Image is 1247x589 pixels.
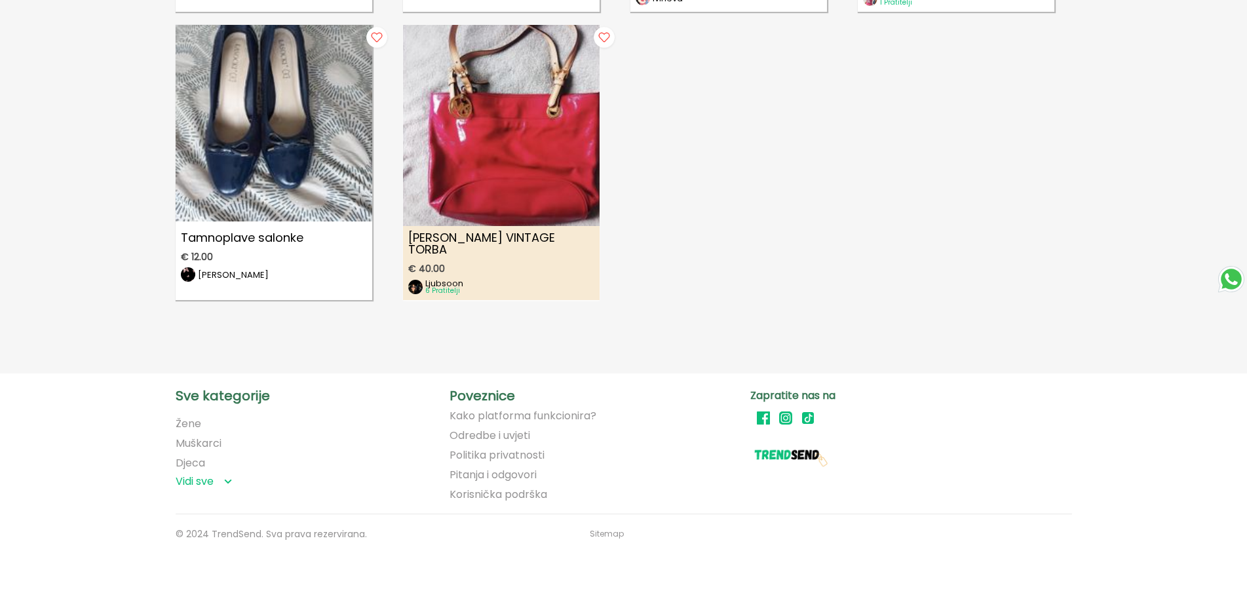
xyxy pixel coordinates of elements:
[176,475,214,488] span: Vidi sve
[176,25,372,300] a: Tamnoplave salonkeTamnoplave salonke€ 12.00image[PERSON_NAME]
[403,227,600,261] p: [PERSON_NAME] VINTAGE TORBA
[590,527,624,541] a: Sitemap
[403,25,600,300] a: MICHAEL KORS VINTAGE TORBA[PERSON_NAME] VINTAGE TORBA€ 40.00imageLjubsoon6 Pratitelji
[408,263,445,274] span: € 40.00
[425,288,463,294] p: 6 Pratitelji
[176,455,205,470] a: Djeca
[176,436,221,451] a: Muškarci
[198,271,269,279] p: [PERSON_NAME]
[591,25,617,51] img: follow button
[450,389,745,402] p: Poveznice
[450,430,530,442] a: Odredbe i uvjeti
[393,10,609,226] img: MICHAEL KORS VINTAGE TORBA
[176,389,444,402] p: Sve kategorije
[176,416,201,431] a: Žene
[425,279,463,288] p: Ljubsoon
[408,280,423,294] img: image
[176,475,232,488] button: Vidi sve
[176,528,582,540] p: © 2024 TrendSend. Sva prava rezervirana.
[364,25,390,51] img: follow button
[450,469,537,481] a: Pitanja i odgovori
[176,25,372,221] img: Tamnoplave salonke
[181,267,195,282] img: image
[750,434,829,473] img: logo
[450,410,596,422] a: Kako platforma funkcionira?
[176,227,372,249] p: Tamnoplave salonke
[750,389,1046,402] p: Zapratite nas na
[450,489,547,501] a: Korisnička podrška
[181,252,213,262] span: € 12.00
[450,449,545,461] a: Politika privatnosti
